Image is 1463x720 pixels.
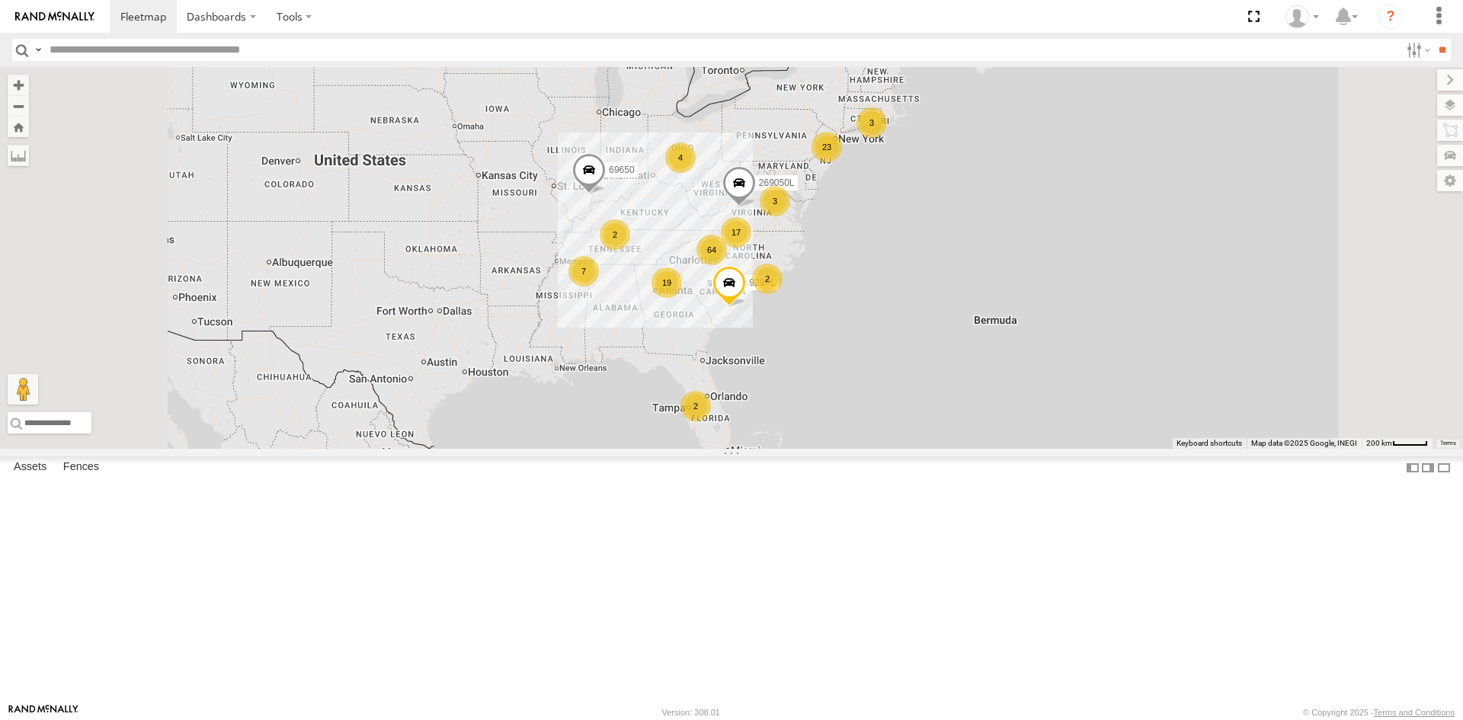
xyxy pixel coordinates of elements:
span: 269050L [759,178,795,188]
button: Drag Pegman onto the map to open Street View [8,374,38,405]
div: 19 [651,267,682,298]
div: © Copyright 2025 - [1303,708,1455,717]
label: Hide Summary Table [1436,456,1452,478]
div: 2 [600,219,630,250]
span: 200 km [1366,439,1392,447]
label: Dock Summary Table to the Left [1405,456,1420,478]
div: Zack Abernathy [1280,5,1324,28]
label: Map Settings [1437,170,1463,191]
a: Terms (opens in new tab) [1440,440,1456,446]
div: 3 [760,186,790,216]
button: Keyboard shortcuts [1176,438,1242,449]
div: 64 [696,235,727,265]
button: Zoom out [8,95,29,117]
span: 69650 [609,165,634,175]
button: Map Scale: 200 km per 43 pixels [1362,438,1433,449]
button: Zoom Home [8,117,29,137]
label: Dock Summary Table to the Right [1420,456,1436,478]
span: Map data ©2025 Google, INEGI [1251,439,1357,447]
img: rand-logo.svg [15,11,94,22]
i: ? [1378,5,1403,29]
div: 2 [752,264,783,294]
label: Assets [6,457,54,478]
a: Terms and Conditions [1374,708,1455,717]
label: Search Filter Options [1401,39,1433,61]
div: 17 [721,217,751,248]
div: 4 [665,142,696,173]
div: Version: 308.01 [662,708,720,717]
div: 7 [568,256,599,286]
div: 2 [680,391,711,421]
span: 929PL [749,277,776,287]
label: Measure [8,145,29,166]
label: Fences [56,457,107,478]
div: 3 [856,107,887,138]
a: Visit our Website [8,705,78,720]
div: 23 [812,132,842,162]
label: Search Query [32,39,44,61]
button: Zoom in [8,75,29,95]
